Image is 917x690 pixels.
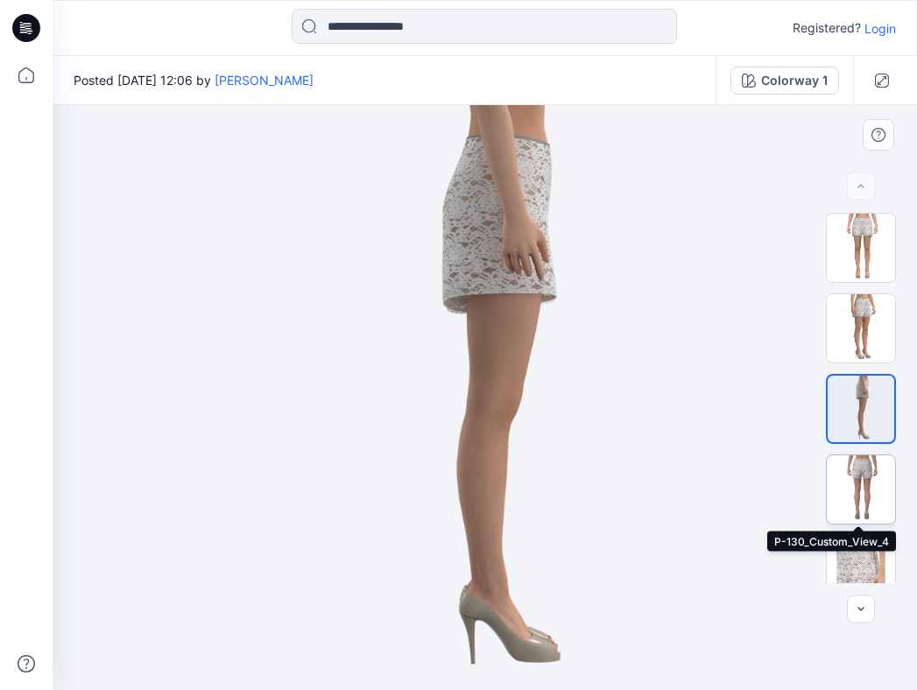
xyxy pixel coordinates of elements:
[827,214,895,282] img: P-130_Custom_View_1
[793,18,861,39] p: Registered?
[730,67,839,95] button: Colorway 1
[827,536,895,604] img: P-130_Custom_View_5
[278,105,691,690] img: eyJhbGciOiJIUzI1NiIsImtpZCI6IjAiLCJzbHQiOiJzZXMiLCJ0eXAiOiJKV1QifQ.eyJkYXRhIjp7InR5cGUiOiJzdG9yYW...
[864,19,896,38] p: Login
[761,71,828,90] div: Colorway 1
[828,376,894,442] img: P-130_Custom_View_3
[74,71,314,89] span: Posted [DATE] 12:06 by
[827,455,895,524] img: P-130_Custom_View_4
[215,73,314,88] a: [PERSON_NAME]
[827,294,895,363] img: P-130_Custom_View_2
